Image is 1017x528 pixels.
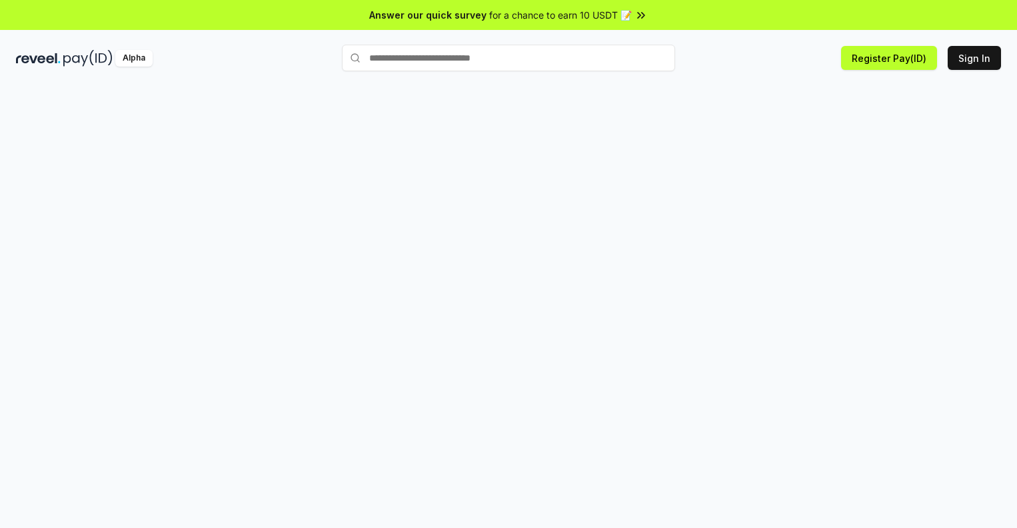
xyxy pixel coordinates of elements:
[16,50,61,67] img: reveel_dark
[841,46,937,70] button: Register Pay(ID)
[489,8,632,22] span: for a chance to earn 10 USDT 📝
[369,8,487,22] span: Answer our quick survey
[63,50,113,67] img: pay_id
[948,46,1001,70] button: Sign In
[115,50,153,67] div: Alpha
